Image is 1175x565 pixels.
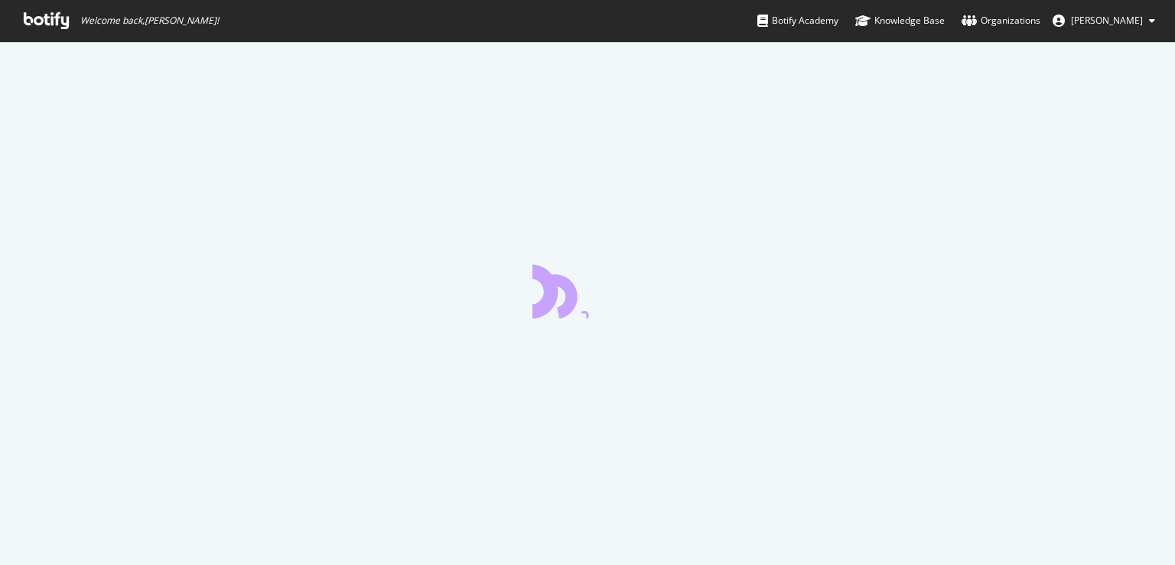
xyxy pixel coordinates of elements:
[1040,8,1167,33] button: [PERSON_NAME]
[532,263,643,318] div: animation
[962,13,1040,28] div: Organizations
[80,15,219,27] span: Welcome back, [PERSON_NAME] !
[855,13,945,28] div: Knowledge Base
[757,13,838,28] div: Botify Academy
[1071,14,1143,27] span: Alane Cruz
